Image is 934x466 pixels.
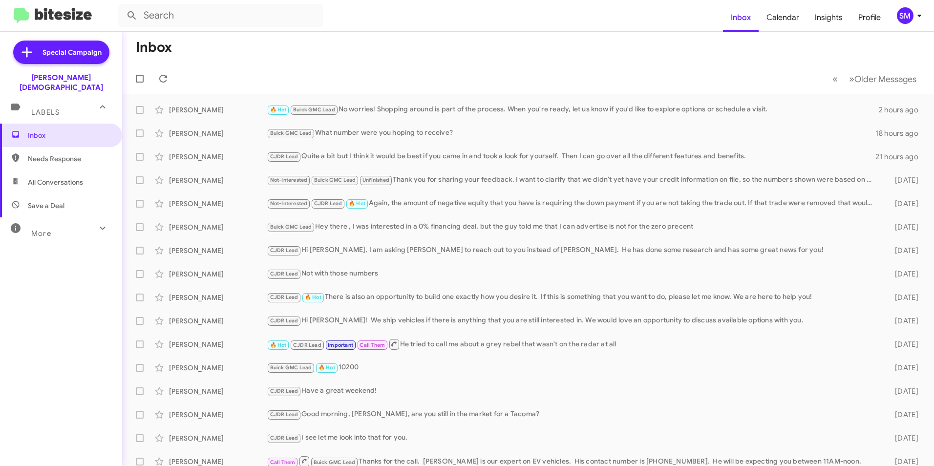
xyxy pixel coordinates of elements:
[169,410,267,420] div: [PERSON_NAME]
[879,293,926,302] div: [DATE]
[270,130,312,136] span: Buick GMC Lead
[875,152,926,162] div: 21 hours ago
[169,293,267,302] div: [PERSON_NAME]
[759,3,807,32] a: Calendar
[28,201,64,211] span: Save a Deal
[31,229,51,238] span: More
[270,364,312,371] span: Buick GMC Lead
[270,411,298,418] span: CJDR Lead
[267,362,879,373] div: 10200
[267,198,879,209] div: Again, the amount of negative equity that you have is requiring the down payment if you are not t...
[270,271,298,277] span: CJDR Lead
[267,174,879,186] div: Thank you for sharing your feedback. I want to clarify that we didn’t yet have your credit inform...
[267,338,879,350] div: He tried to call me about a grey rebel that wasn't on the radar at all
[169,128,267,138] div: [PERSON_NAME]
[832,73,838,85] span: «
[854,74,916,85] span: Older Messages
[270,342,287,348] span: 🔥 Hot
[270,247,298,254] span: CJDR Lead
[270,224,312,230] span: Buick GMC Lead
[827,69,844,89] button: Previous
[28,177,83,187] span: All Conversations
[879,339,926,349] div: [DATE]
[13,41,109,64] a: Special Campaign
[360,342,385,348] span: Call Them
[314,177,356,183] span: Buick GMC Lead
[293,342,321,348] span: CJDR Lead
[267,268,879,279] div: Not with those numbers
[328,342,353,348] span: Important
[169,386,267,396] div: [PERSON_NAME]
[850,3,889,32] a: Profile
[31,108,60,117] span: Labels
[362,177,389,183] span: Unfinished
[169,316,267,326] div: [PERSON_NAME]
[879,175,926,185] div: [DATE]
[318,364,335,371] span: 🔥 Hot
[270,153,298,160] span: CJDR Lead
[267,151,875,162] div: Quite a bit but I think it would be best if you came in and took a look for yourself. Then I can ...
[270,294,298,300] span: CJDR Lead
[169,433,267,443] div: [PERSON_NAME]
[270,200,308,207] span: Not-Interested
[270,177,308,183] span: Not-Interested
[879,316,926,326] div: [DATE]
[267,221,879,233] div: Hey there , I was interested in a 0% financing deal, but the guy told me that I can advertise is ...
[267,104,879,115] div: No worries! Shopping around is part of the process. When you're ready, let us know if you'd like ...
[879,222,926,232] div: [DATE]
[267,292,879,303] div: There is also an opportunity to build one exactly how you desire it. If this is something that yo...
[314,200,342,207] span: CJDR Lead
[270,106,287,113] span: 🔥 Hot
[897,7,913,24] div: SM
[270,388,298,394] span: CJDR Lead
[723,3,759,32] a: Inbox
[879,386,926,396] div: [DATE]
[267,245,879,256] div: Hi [PERSON_NAME], I am asking [PERSON_NAME] to reach out to you instead of [PERSON_NAME]. He has ...
[169,222,267,232] div: [PERSON_NAME]
[879,433,926,443] div: [DATE]
[169,199,267,209] div: [PERSON_NAME]
[169,269,267,279] div: [PERSON_NAME]
[879,105,926,115] div: 2 hours ago
[270,459,296,466] span: Call Them
[267,315,879,326] div: Hi [PERSON_NAME]! We ship vehicles if there is anything that you are still interested in. We woul...
[169,105,267,115] div: [PERSON_NAME]
[169,363,267,373] div: [PERSON_NAME]
[267,127,875,139] div: What number were you hoping to receive?
[267,409,879,420] div: Good morning, [PERSON_NAME], are you still in the market for a Tacoma?
[118,4,323,27] input: Search
[875,128,926,138] div: 18 hours ago
[28,130,111,140] span: Inbox
[305,294,321,300] span: 🔥 Hot
[169,246,267,255] div: [PERSON_NAME]
[169,339,267,349] div: [PERSON_NAME]
[169,152,267,162] div: [PERSON_NAME]
[879,246,926,255] div: [DATE]
[42,47,102,57] span: Special Campaign
[267,385,879,397] div: Have a great weekend!
[314,459,356,466] span: Buick GMC Lead
[879,363,926,373] div: [DATE]
[136,40,172,55] h1: Inbox
[169,175,267,185] div: [PERSON_NAME]
[879,199,926,209] div: [DATE]
[270,318,298,324] span: CJDR Lead
[879,269,926,279] div: [DATE]
[843,69,922,89] button: Next
[293,106,335,113] span: Buick GMC Lead
[879,410,926,420] div: [DATE]
[889,7,923,24] button: SM
[267,432,879,444] div: I see let me look into that for you.
[807,3,850,32] a: Insights
[849,73,854,85] span: »
[28,154,111,164] span: Needs Response
[827,69,922,89] nav: Page navigation example
[270,435,298,441] span: CJDR Lead
[349,200,365,207] span: 🔥 Hot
